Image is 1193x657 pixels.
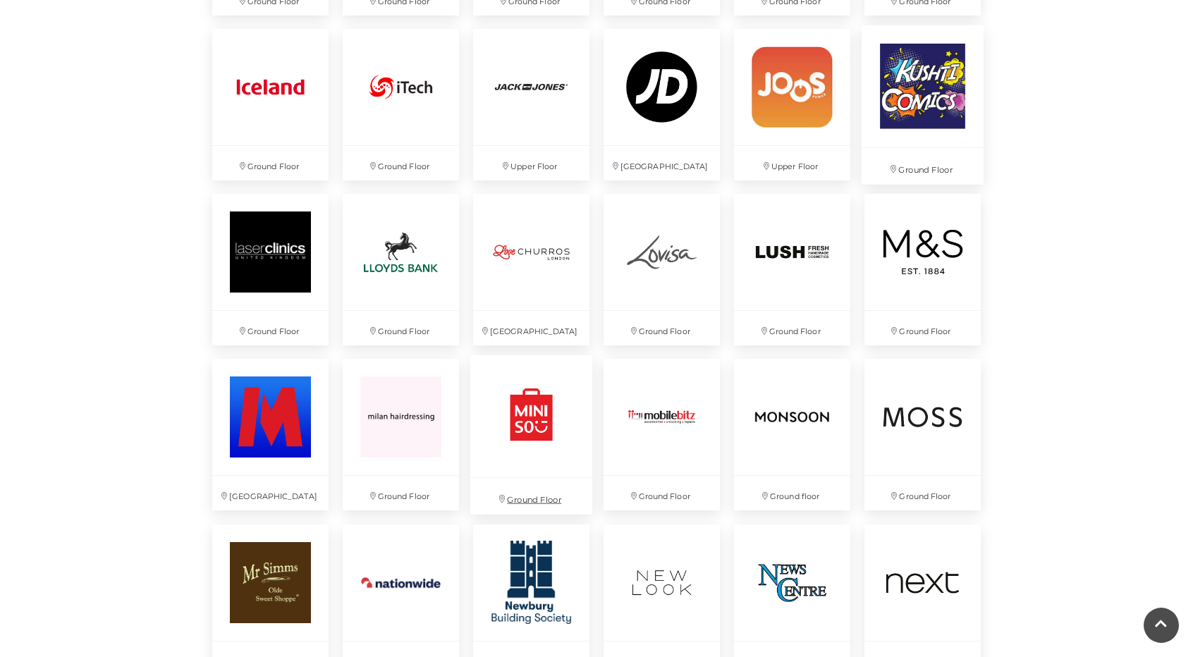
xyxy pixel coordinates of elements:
a: Ground Floor [463,348,599,522]
p: Ground Floor [864,311,981,345]
a: Upper Floor [466,22,596,188]
p: Ground Floor [604,311,720,345]
p: Ground Floor [604,476,720,510]
a: Ground Floor [336,22,466,188]
p: [GEOGRAPHIC_DATA] [212,476,329,510]
p: Ground Floor [212,311,329,345]
a: Laser Clinic Ground Floor [205,187,336,352]
a: Ground Floor [336,352,466,517]
a: [GEOGRAPHIC_DATA] [596,22,727,188]
p: Ground Floor [861,148,983,184]
p: Ground Floor [734,311,850,345]
a: Upper Floor [727,22,857,188]
p: Ground Floor [864,476,981,510]
a: Ground Floor [727,187,857,352]
p: Ground floor [734,476,850,510]
p: Ground Floor [470,478,592,514]
p: Upper Floor [734,146,850,180]
a: Ground floor [727,352,857,517]
a: Ground Floor [857,352,988,517]
p: Upper Floor [473,146,589,180]
a: Ground Floor [596,187,727,352]
p: Ground Floor [343,476,459,510]
p: Ground Floor [343,311,459,345]
a: Ground Floor [336,187,466,352]
a: Ground Floor [854,18,991,192]
p: [GEOGRAPHIC_DATA] [604,146,720,180]
p: Ground Floor [343,146,459,180]
a: Ground Floor [205,22,336,188]
a: Ground Floor [596,352,727,517]
a: [GEOGRAPHIC_DATA] [466,187,596,352]
a: [GEOGRAPHIC_DATA] [205,352,336,517]
p: Ground Floor [212,146,329,180]
img: Laser Clinic [212,194,329,310]
p: [GEOGRAPHIC_DATA] [473,311,589,345]
a: Ground Floor [857,187,988,352]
